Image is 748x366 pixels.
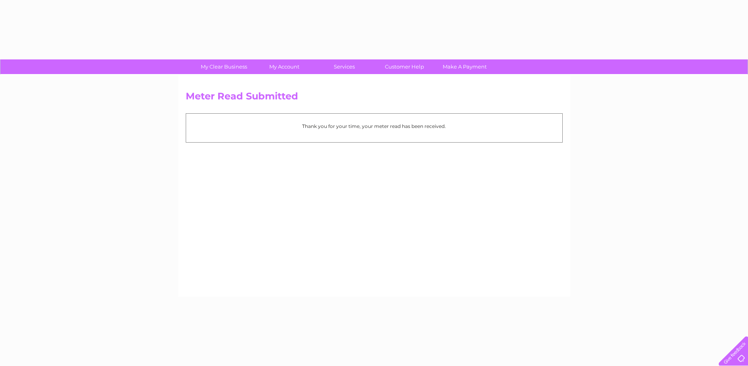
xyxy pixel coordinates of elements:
[251,59,317,74] a: My Account
[186,91,563,106] h2: Meter Read Submitted
[191,59,257,74] a: My Clear Business
[190,122,558,130] p: Thank you for your time, your meter read has been received.
[372,59,437,74] a: Customer Help
[312,59,377,74] a: Services
[432,59,497,74] a: Make A Payment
